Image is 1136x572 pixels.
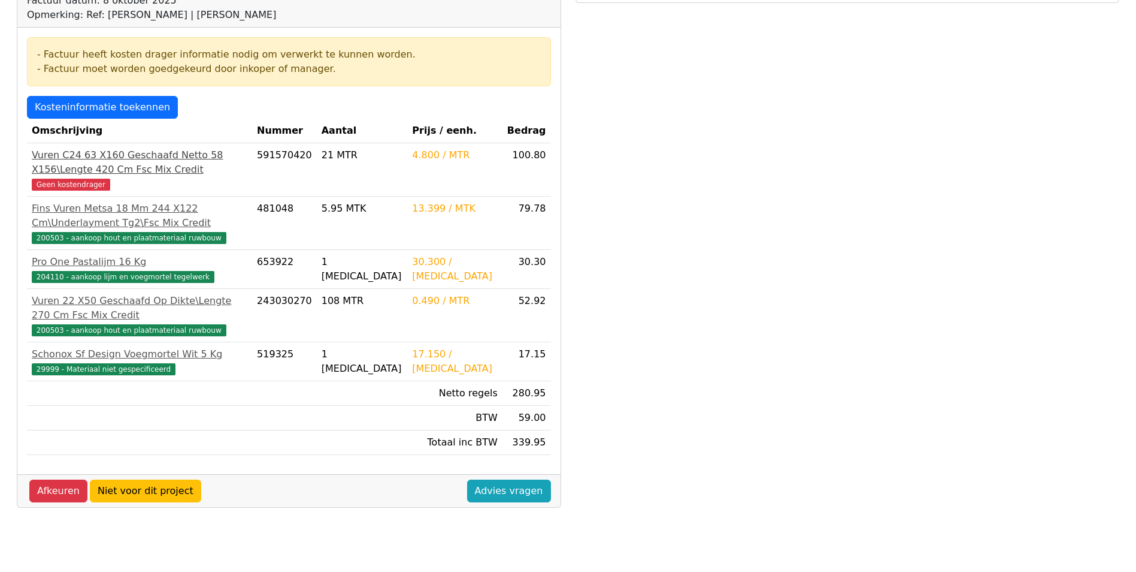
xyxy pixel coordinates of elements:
[407,119,502,143] th: Prijs / eenh.
[502,342,551,381] td: 17.15
[32,271,214,283] span: 204110 - aankoop lijm en voegmortel tegelwerk
[502,119,551,143] th: Bedrag
[407,381,502,406] td: Netto regels
[27,8,276,22] div: Opmerking: Ref: [PERSON_NAME] | [PERSON_NAME]
[502,143,551,197] td: 100.80
[502,381,551,406] td: 280.95
[252,289,317,342] td: 243030270
[502,197,551,250] td: 79.78
[502,430,551,455] td: 339.95
[412,201,498,216] div: 13.399 / MTK
[407,406,502,430] td: BTW
[32,255,247,284] a: Pro One Pastalijm 16 Kg204110 - aankoop lijm en voegmortel tegelwerk
[90,480,201,502] a: Niet voor dit project
[322,347,403,376] div: 1 [MEDICAL_DATA]
[252,250,317,289] td: 653922
[412,294,498,308] div: 0.490 / MTR
[502,289,551,342] td: 52.92
[37,47,541,62] div: - Factuur heeft kosten drager informatie nodig om verwerkt te kunnen worden.
[32,255,247,269] div: Pro One Pastalijm 16 Kg
[27,96,178,119] a: Kosteninformatie toekennen
[32,201,247,245] a: Fins Vuren Metsa 18 Mm 244 X122 Cm\Underlayment Tg2\Fsc Mix Credit200503 - aankoop hout en plaatm...
[27,119,252,143] th: Omschrijving
[412,347,498,376] div: 17.150 / [MEDICAL_DATA]
[252,119,317,143] th: Nummer
[407,430,502,455] td: Totaal inc BTW
[32,232,226,244] span: 200503 - aankoop hout en plaatmateriaal ruwbouw
[502,250,551,289] td: 30.30
[252,143,317,197] td: 591570420
[412,148,498,162] div: 4.800 / MTR
[37,62,541,76] div: - Factuur moet worden goedgekeurd door inkoper of manager.
[252,342,317,381] td: 519325
[322,148,403,162] div: 21 MTR
[322,294,403,308] div: 108 MTR
[467,480,551,502] a: Advies vragen
[32,363,175,375] span: 29999 - Materiaal niet gespecificeerd
[412,255,498,284] div: 30.300 / [MEDICAL_DATA]
[32,148,247,191] a: Vuren C24 63 X160 Geschaafd Netto 58 X156\Lengte 420 Cm Fsc Mix CreditGeen kostendrager
[322,201,403,216] div: 5.95 MTK
[32,294,247,323] div: Vuren 22 X50 Geschaafd Op Dikte\Lengte 270 Cm Fsc Mix Credit
[32,201,247,230] div: Fins Vuren Metsa 18 Mm 244 X122 Cm\Underlayment Tg2\Fsc Mix Credit
[32,347,247,376] a: Schonox Sf Design Voegmortel Wit 5 Kg29999 - Materiaal niet gespecificeerd
[502,406,551,430] td: 59.00
[317,119,408,143] th: Aantal
[32,179,110,191] span: Geen kostendrager
[32,347,247,362] div: Schonox Sf Design Voegmortel Wit 5 Kg
[32,148,247,177] div: Vuren C24 63 X160 Geschaafd Netto 58 X156\Lengte 420 Cm Fsc Mix Credit
[32,294,247,337] a: Vuren 22 X50 Geschaafd Op Dikte\Lengte 270 Cm Fsc Mix Credit200503 - aankoop hout en plaatmateria...
[29,480,87,502] a: Afkeuren
[32,324,226,336] span: 200503 - aankoop hout en plaatmateriaal ruwbouw
[322,255,403,284] div: 1 [MEDICAL_DATA]
[252,197,317,250] td: 481048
